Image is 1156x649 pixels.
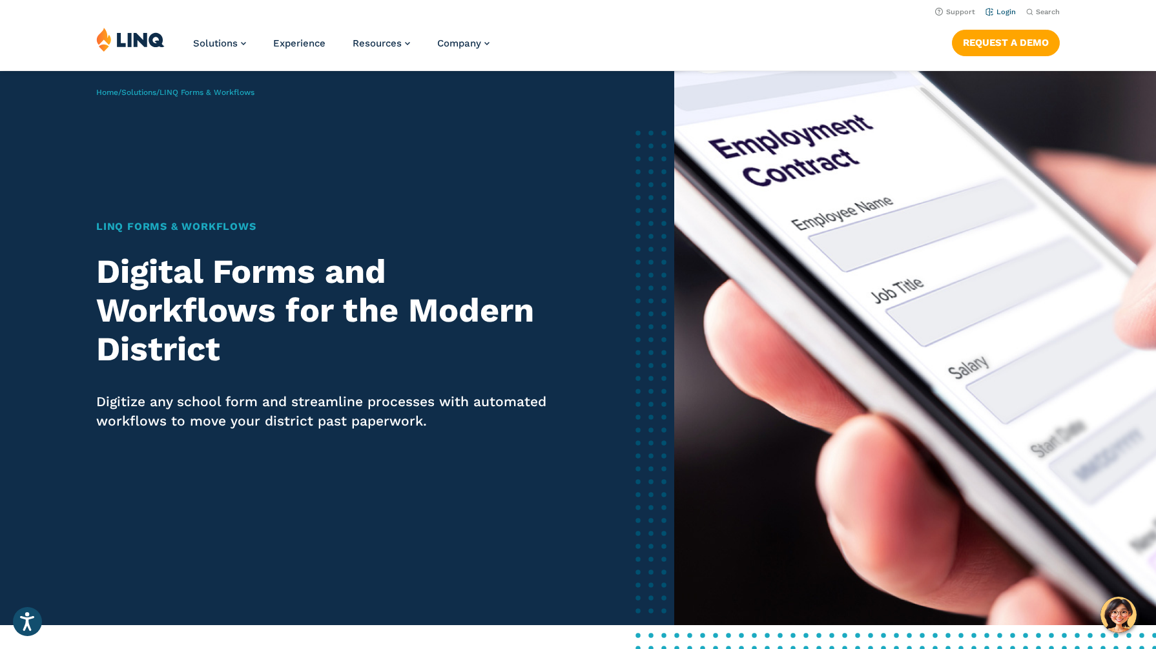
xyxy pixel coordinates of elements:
nav: Button Navigation [952,27,1060,56]
a: Login [986,8,1016,16]
span: / / [96,88,254,97]
a: Solutions [121,88,156,97]
button: Open Search Bar [1026,7,1060,17]
span: Solutions [193,37,238,49]
a: Resources [353,37,410,49]
a: Experience [273,37,325,49]
span: Company [437,37,481,49]
span: Resources [353,37,402,49]
a: Company [437,37,490,49]
p: Digitize any school form and streamline processes with automated workflows to move your district ... [96,392,552,431]
span: LINQ Forms & Workflows [160,88,254,97]
img: LINQ | K‑12 Software [96,27,165,52]
nav: Primary Navigation [193,27,490,70]
a: Request a Demo [952,30,1060,56]
h2: Digital Forms and Workflows for the Modern District [96,252,552,368]
span: Search [1036,8,1060,16]
button: Hello, have a question? Let’s chat. [1100,597,1137,633]
a: Support [935,8,975,16]
a: Solutions [193,37,246,49]
img: LINQ Forms & Workflows [674,71,1156,625]
a: Home [96,88,118,97]
h1: LINQ Forms & Workflows [96,219,552,234]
